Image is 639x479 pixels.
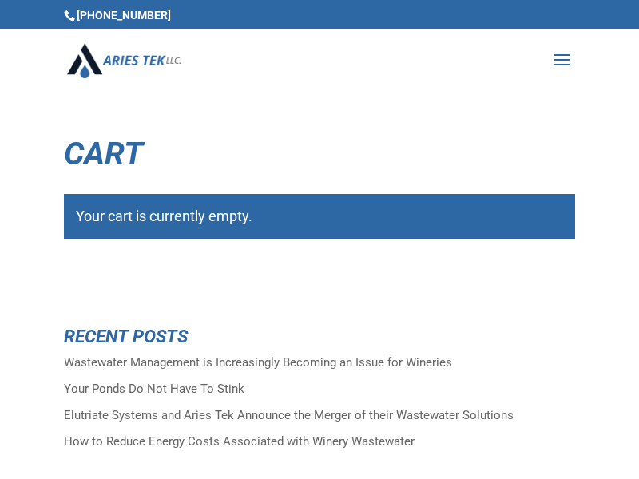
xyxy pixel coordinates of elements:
[64,327,575,354] h4: Recent Posts
[64,194,575,239] div: Your cart is currently empty.
[64,138,575,178] h1: Cart
[64,408,514,422] a: Elutriate Systems and Aries Tek Announce the Merger of their Wastewater Solutions
[64,382,244,396] a: Your Ponds Do Not Have To Stink
[64,9,171,22] span: [PHONE_NUMBER]
[64,267,204,307] a: Return to shop
[64,355,452,370] a: Wastewater Management is Increasingly Becoming an Issue for Wineries
[64,434,415,449] a: How to Reduce Energy Costs Associated with Winery Wastewater
[67,43,181,77] img: Aries Tek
